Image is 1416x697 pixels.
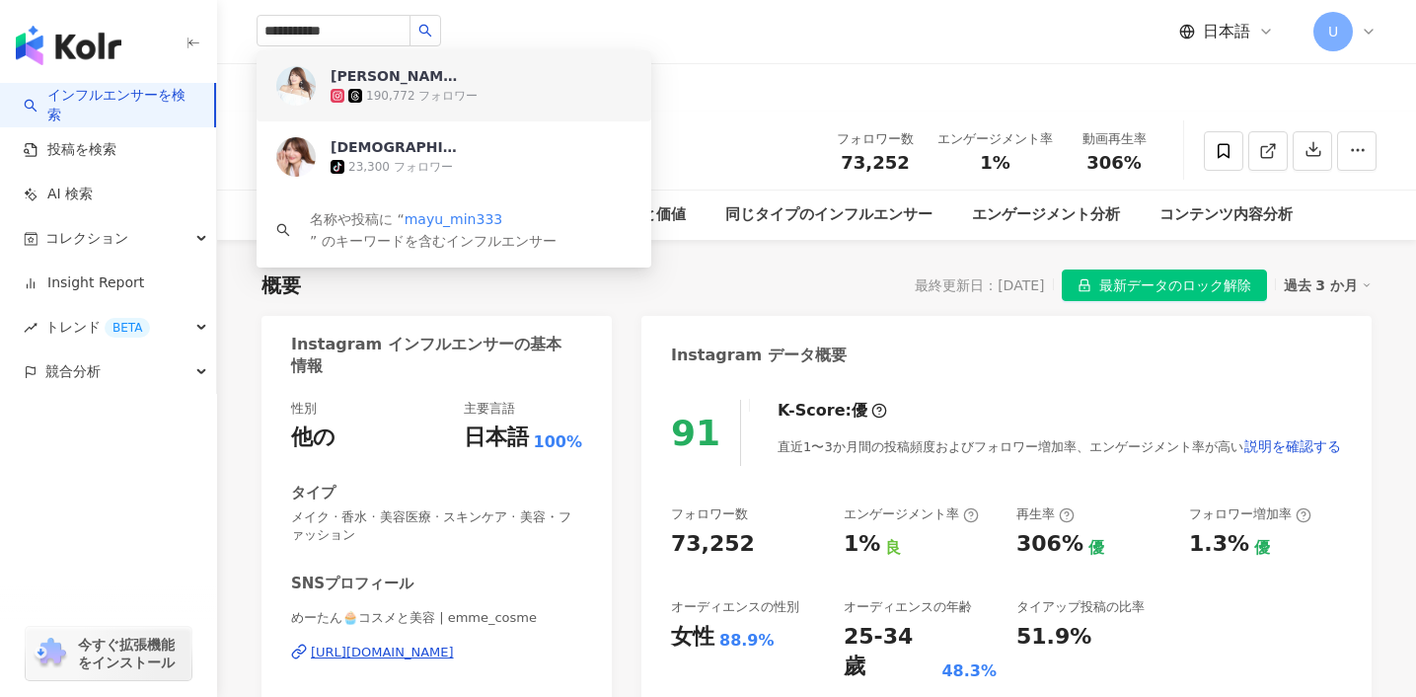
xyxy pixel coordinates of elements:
span: 最新データのロック解除 [1099,271,1251,302]
span: メイク · 香水 · 美容医療 · スキンケア · 美容・ファッション [291,508,582,544]
div: [URL][DOMAIN_NAME] [311,644,454,661]
div: 190,772 フォロワー [366,88,478,105]
a: 投稿を検索 [24,140,116,160]
div: エンゲージメント率 [937,129,1053,149]
div: フォロワー増加率 [1189,505,1311,523]
div: 日本語 [464,423,529,453]
div: 性別 [291,400,317,418]
button: 最新データのロック解除 [1062,270,1267,301]
div: コンテンツ内容分析 [1159,203,1293,227]
div: 動画再生率 [1077,129,1152,149]
div: 概要 [261,271,301,299]
span: 競合分析 [45,349,101,394]
span: mayu_min333 [405,211,503,227]
div: 91 [671,413,720,453]
span: search [418,24,432,38]
span: 306% [1086,153,1142,173]
div: 直近1〜3か月間の投稿頻度およびフォロワー増加率、エンゲージメント率が高い [778,426,1342,466]
span: トレンド [45,305,150,349]
span: rise [24,321,37,335]
a: chrome extension今すぐ拡張機能をインストール [26,627,191,680]
div: 優 [1088,537,1104,559]
span: 説明を確認する [1244,438,1341,454]
div: 1.3% [1189,529,1249,560]
a: Insight Report [24,273,144,293]
img: KOL Avatar [276,137,316,177]
div: 他の [291,423,335,453]
div: エンゲージメント率 [844,505,979,523]
span: U [1328,21,1338,42]
div: フォロワー数 [837,129,914,149]
div: 女性 [671,622,714,653]
div: フォロワー数 [671,505,748,523]
a: AI 検索 [24,185,93,204]
div: [PERSON_NAME] [331,66,459,86]
div: BETA [105,318,150,338]
div: 51.9% [1016,622,1091,653]
span: 1% [980,153,1010,173]
span: 73,252 [841,152,909,173]
div: タイプ [291,483,335,503]
div: 25-34 歲 [844,622,936,683]
div: 73,252 [671,529,755,560]
div: 最終更新日：[DATE] [915,277,1044,293]
span: lock [1078,278,1091,292]
div: Instagram インフルエンサーの基本情報 [291,334,572,378]
button: 説明を確認する [1243,426,1342,466]
div: エンゲージメント分析 [972,203,1120,227]
img: KOL Avatar [276,66,316,106]
div: 優 [852,400,867,422]
span: 日本語 [1203,21,1250,42]
div: SNSプロフィール [291,574,413,594]
span: 100% [534,431,582,453]
div: タイアップ投稿の比率 [1016,598,1145,616]
div: 再生率 [1016,505,1075,523]
div: 同じタイプのインフルエンサー [725,203,932,227]
div: 名称や投稿に “ ” のキーワードを含むインフルエンサー [310,208,632,252]
div: 1% [844,529,880,560]
div: 48.3% [941,660,997,682]
a: [URL][DOMAIN_NAME] [291,644,582,661]
div: Instagram データ概要 [671,345,847,366]
div: [DEMOGRAPHIC_DATA]好き京おんな♡ [331,137,459,157]
div: オーディエンスの年齢 [844,598,972,616]
span: 今すぐ拡張機能をインストール [78,636,186,671]
span: めーたん🧁コスメと美容 | emme_cosme [291,609,582,627]
a: searchインフルエンサーを検索 [24,86,198,124]
div: K-Score : [778,400,887,422]
span: search [276,223,290,237]
img: logo [16,26,121,65]
div: 過去 3 か月 [1284,272,1373,298]
div: 88.9% [719,630,775,652]
div: 主要言語 [464,400,515,418]
div: 良 [885,537,901,559]
div: 23,300 フォロワー [348,159,453,176]
div: オーディエンスの性別 [671,598,799,616]
div: 優 [1254,537,1270,559]
div: 306% [1016,529,1083,560]
img: chrome extension [32,638,69,669]
span: コレクション [45,216,128,261]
